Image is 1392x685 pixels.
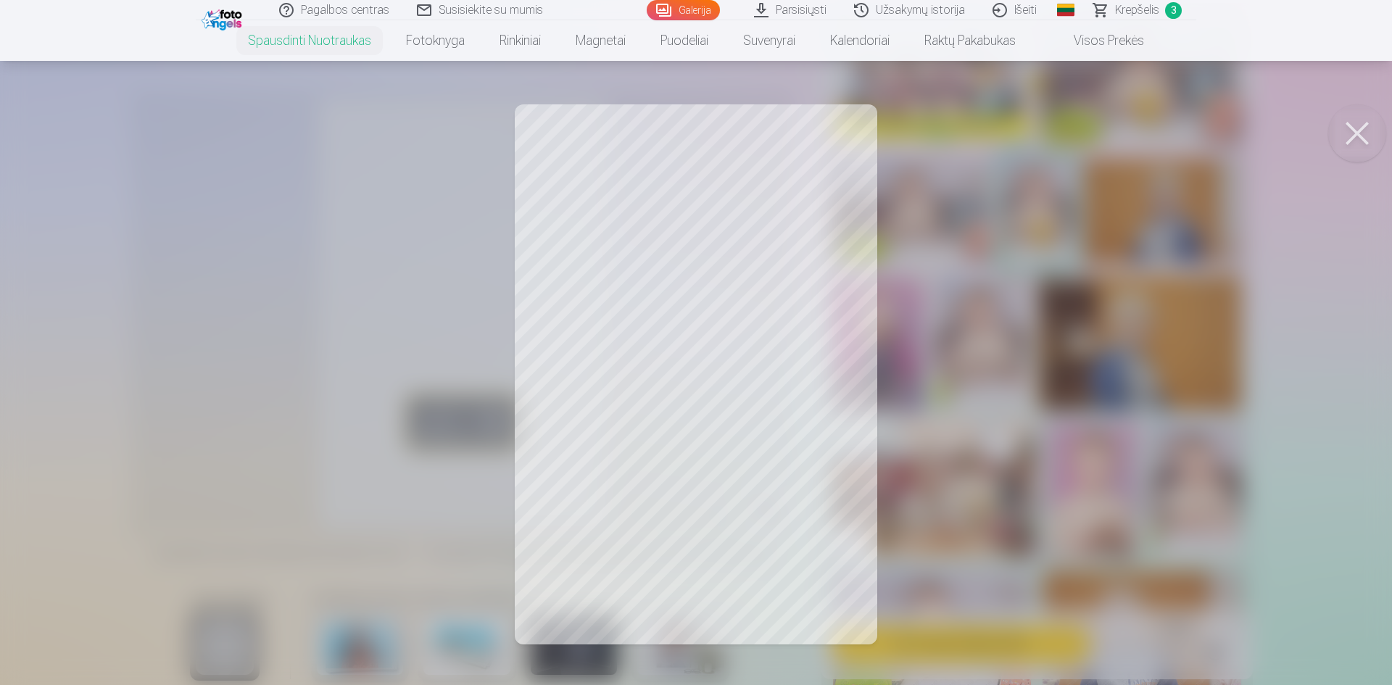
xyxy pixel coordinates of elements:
[1115,1,1159,19] span: Krepšelis
[643,20,726,61] a: Puodeliai
[231,20,389,61] a: Spausdinti nuotraukas
[558,20,643,61] a: Magnetai
[482,20,558,61] a: Rinkiniai
[726,20,813,61] a: Suvenyrai
[202,6,246,30] img: /fa2
[907,20,1033,61] a: Raktų pakabukas
[1165,2,1182,19] span: 3
[389,20,482,61] a: Fotoknyga
[813,20,907,61] a: Kalendoriai
[1033,20,1161,61] a: Visos prekės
